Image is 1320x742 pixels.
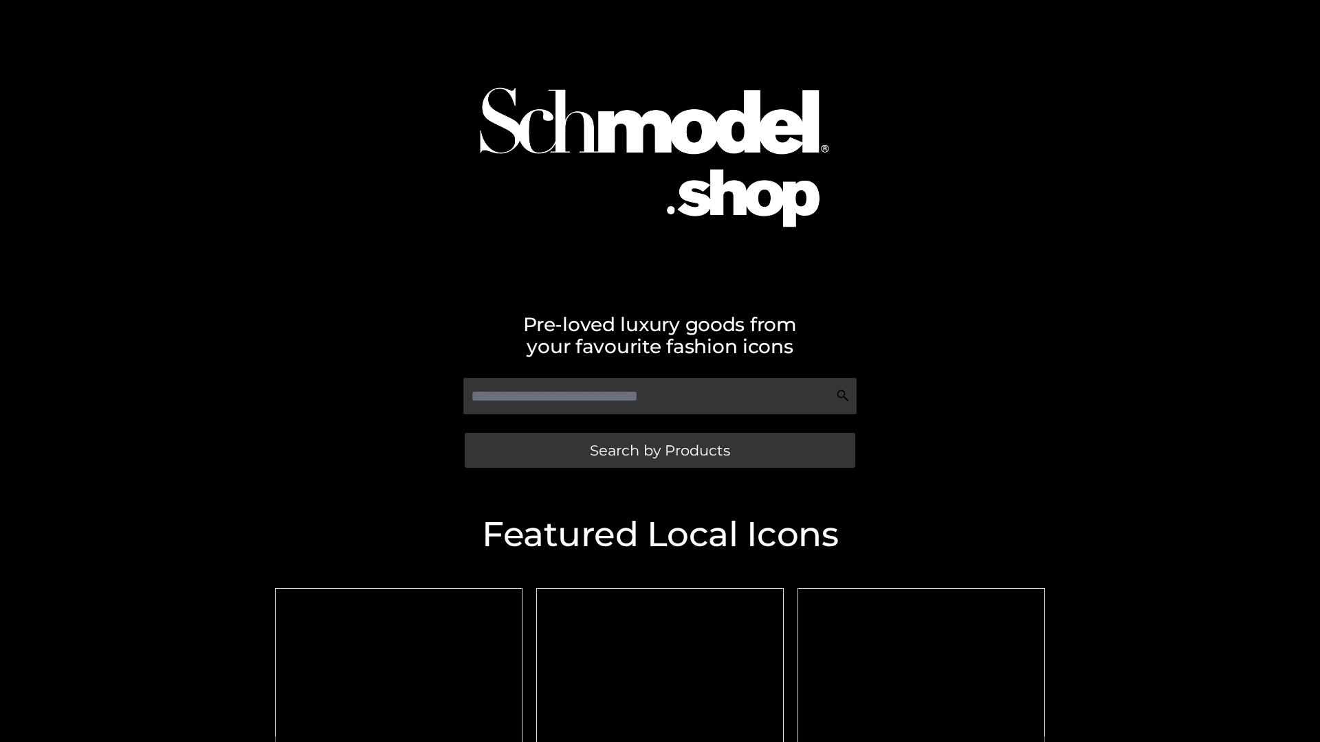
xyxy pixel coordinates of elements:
a: Search by Products [465,433,855,468]
img: Search Icon [836,389,850,403]
span: Search by Products [590,443,730,458]
h2: Pre-loved luxury goods from your favourite fashion icons [268,313,1052,357]
h2: Featured Local Icons​ [268,517,1052,552]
